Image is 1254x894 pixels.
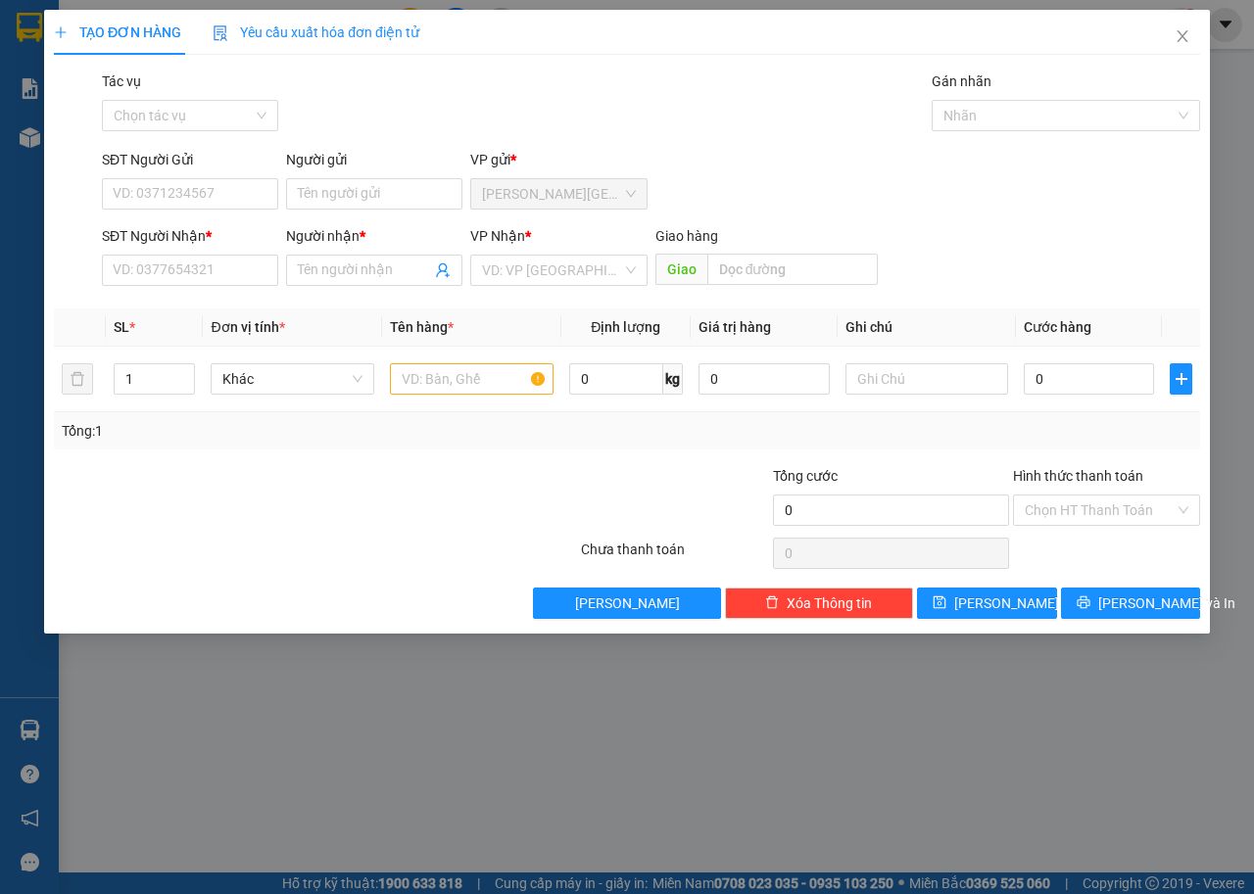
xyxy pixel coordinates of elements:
div: Người gửi [286,149,462,170]
span: plus [1171,371,1191,387]
button: save[PERSON_NAME] [917,588,1057,619]
span: Đơn vị tính [211,319,284,335]
span: Yêu cầu xuất hóa đơn điện tử [213,24,419,40]
label: Tác vụ [102,73,141,89]
span: Cước hàng [1024,319,1091,335]
span: close [1175,28,1190,44]
div: SĐT Người Gửi [102,149,278,170]
span: VP Nhận [470,228,525,244]
div: 0988369792 [229,64,387,91]
div: Bàu Đồn [229,17,387,40]
span: Giao [654,254,706,285]
span: Khác [222,364,362,394]
input: Dọc đường [706,254,877,285]
div: Chưa thanh toán [579,539,771,573]
div: Người nhận [286,225,462,247]
img: icon [213,25,228,41]
div: 0911479757 [17,87,216,115]
span: [PERSON_NAME] [954,592,1059,614]
span: CR : [15,128,45,149]
span: Giá trị hàng [699,319,771,335]
span: [PERSON_NAME] [575,592,680,614]
input: Ghi Chú [844,363,1008,395]
span: Xóa Thông tin [787,592,872,614]
input: 0 [699,363,829,395]
span: [PERSON_NAME] và In [1097,592,1234,614]
button: [PERSON_NAME] [533,588,721,619]
button: delete [62,363,93,395]
span: Gửi: [17,19,47,39]
span: Tên hàng [390,319,454,335]
div: Lực [229,40,387,64]
span: Định lượng [591,319,660,335]
span: user-add [435,262,451,278]
span: Tổng cước [773,468,838,484]
th: Ghi chú [837,308,1016,347]
div: VP gửi [470,149,647,170]
div: Tổng: 1 [62,420,486,442]
button: plus [1170,363,1192,395]
label: Gán nhãn [932,73,991,89]
div: 50.000 [15,126,218,150]
span: Giao hàng [654,228,717,244]
span: Nhận: [229,19,276,39]
label: Hình thức thanh toán [1012,468,1142,484]
span: kg [663,363,683,395]
div: Khương [17,64,216,87]
div: SĐT Người Nhận [102,225,278,247]
span: save [933,595,946,611]
span: printer [1076,595,1089,611]
button: printer[PERSON_NAME] và In [1060,588,1200,619]
button: deleteXóa Thông tin [725,588,913,619]
span: SL [114,319,129,335]
div: [PERSON_NAME][GEOGRAPHIC_DATA] [17,17,216,64]
span: Dương Minh Châu [482,179,635,209]
input: VD: Bàn, Ghế [390,363,554,395]
span: delete [765,595,779,611]
span: TẠO ĐƠN HÀNG [54,24,181,40]
span: plus [54,25,68,39]
button: Close [1155,10,1210,65]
